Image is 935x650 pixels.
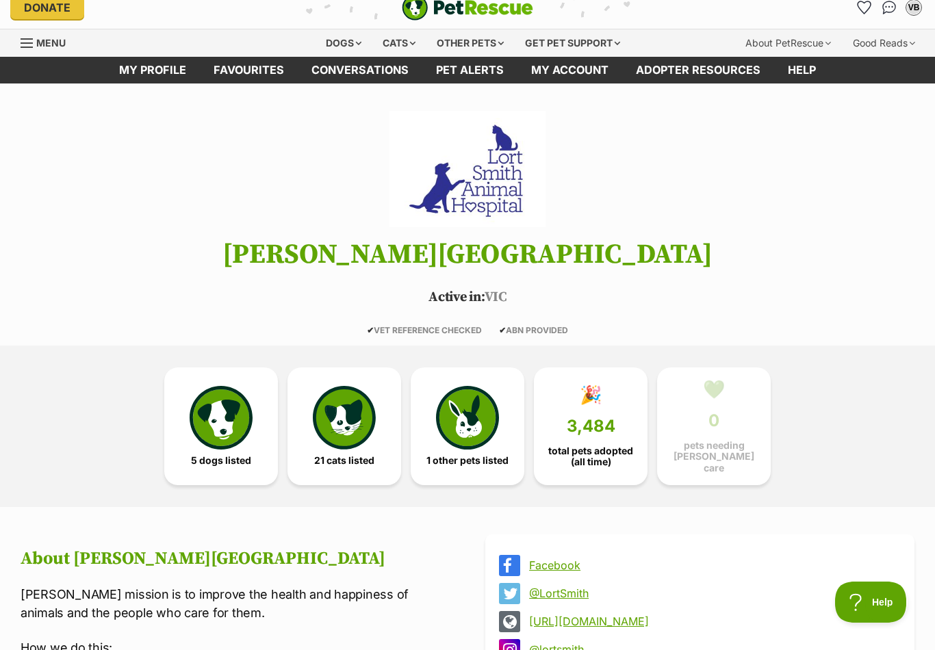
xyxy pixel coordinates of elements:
div: 🎉 [580,385,602,405]
span: total pets adopted (all time) [546,445,636,467]
div: Dogs [316,29,371,57]
div: Other pets [427,29,513,57]
a: @LortSmith [529,587,895,599]
span: 3,484 [567,417,615,436]
a: 5 dogs listed [164,367,278,485]
div: Get pet support [515,29,630,57]
span: Active in: [428,289,484,306]
span: 5 dogs listed [191,455,251,466]
icon: ✔ [367,325,374,335]
span: Menu [36,37,66,49]
a: My profile [105,57,200,83]
span: 1 other pets listed [426,455,509,466]
span: 21 cats listed [314,455,374,466]
img: bunny-icon-b786713a4a21a2fe6d13e954f4cb29d131f1b31f8a74b52ca2c6d2999bc34bbe.svg [436,386,499,449]
div: 💚 [703,379,725,400]
a: My account [517,57,622,83]
div: VB [907,1,921,14]
h2: About [PERSON_NAME][GEOGRAPHIC_DATA] [21,549,450,569]
img: petrescue-icon-eee76f85a60ef55c4a1927667547b313a7c0e82042636edf73dce9c88f694885.svg [190,386,253,449]
div: About PetRescue [736,29,841,57]
iframe: Help Scout Beacon - Open [835,582,908,623]
icon: ✔ [499,325,506,335]
div: Good Reads [843,29,925,57]
img: cat-icon-068c71abf8fe30c970a85cd354bc8e23425d12f6e8612795f06af48be43a487a.svg [313,386,376,449]
a: 21 cats listed [287,367,401,485]
span: VET REFERENCE CHECKED [367,325,482,335]
span: 0 [708,411,719,430]
a: Help [774,57,830,83]
a: Facebook [529,559,895,571]
a: 🎉 3,484 total pets adopted (all time) [534,367,648,485]
a: 💚 0 pets needing [PERSON_NAME] care [657,367,771,485]
span: pets needing [PERSON_NAME] care [669,440,759,473]
a: Pet alerts [422,57,517,83]
a: [URL][DOMAIN_NAME] [529,615,895,627]
div: Cats [373,29,425,57]
a: conversations [298,57,422,83]
img: Lort Smith Animal Hospital [389,111,546,227]
p: [PERSON_NAME] mission is to improve the health and happiness of animals and the people who care f... [21,585,450,622]
a: 1 other pets listed [411,367,524,485]
a: Menu [21,29,75,54]
span: ABN PROVIDED [499,325,568,335]
a: Adopter resources [622,57,774,83]
img: chat-41dd97257d64d25036548639549fe6c8038ab92f7586957e7f3b1b290dea8141.svg [882,1,897,14]
a: Favourites [200,57,298,83]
